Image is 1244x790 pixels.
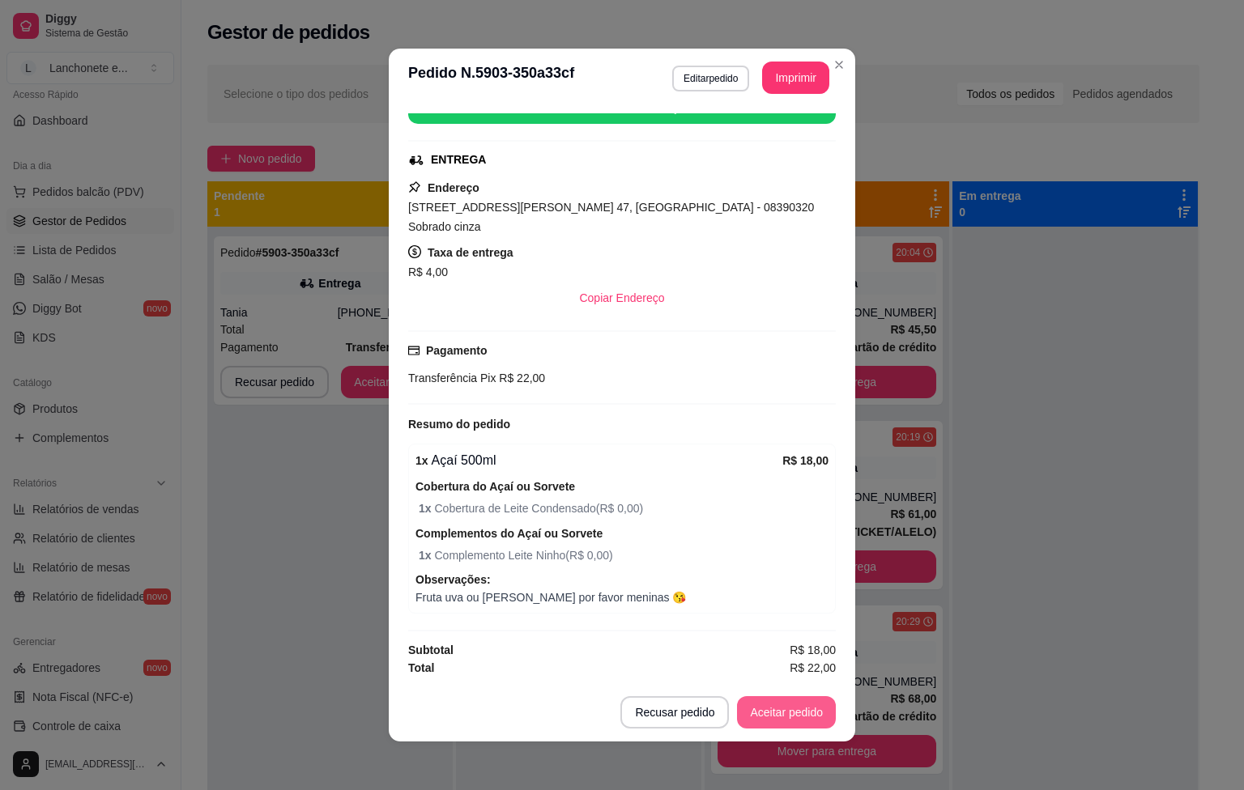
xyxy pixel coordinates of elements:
[408,201,814,233] span: [STREET_ADDRESS][PERSON_NAME] 47, [GEOGRAPHIC_DATA] - 08390320 Sobrado cinza
[415,527,603,540] strong: Complementos do Açaí ou Sorvete
[737,696,836,728] button: Aceitar pedido
[419,546,829,564] span: Complemento Leite Ninho ( R$ 0,00 )
[428,246,513,259] strong: Taxa de entrega
[408,345,420,356] span: credit-card
[408,643,454,656] strong: Subtotal
[408,245,421,258] span: dollar
[672,66,749,91] button: Editarpedido
[415,573,491,586] strong: Observações:
[431,151,486,168] div: ENTREGA
[419,502,434,515] strong: 1 x
[408,265,448,278] span: R$ 4,00
[496,372,545,384] span: R$ 22,00
[566,282,677,314] button: Copiar Endereço
[415,588,829,606] span: Fruta uva ou [PERSON_NAME] por favor meninas 😘
[782,454,829,467] strong: R$ 18,00
[790,659,836,677] span: R$ 22,00
[826,52,852,78] button: Close
[408,372,496,384] span: Transferência Pix
[620,696,729,728] button: Recusar pedido
[408,62,574,94] h3: Pedido N. 5903-350a33cf
[408,418,510,431] strong: Resumo do pedido
[408,181,421,193] span: pushpin
[790,641,836,659] span: R$ 18,00
[762,62,829,94] button: Imprimir
[419,549,434,562] strong: 1 x
[428,181,479,194] strong: Endereço
[415,454,428,467] strong: 1 x
[415,451,782,470] div: Açaí 500ml
[408,661,434,674] strong: Total
[419,499,829,517] span: Cobertura de Leite Condensado ( R$ 0,00 )
[426,344,487,357] strong: Pagamento
[415,480,575,493] strong: Cobertura do Açaí ou Sorvete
